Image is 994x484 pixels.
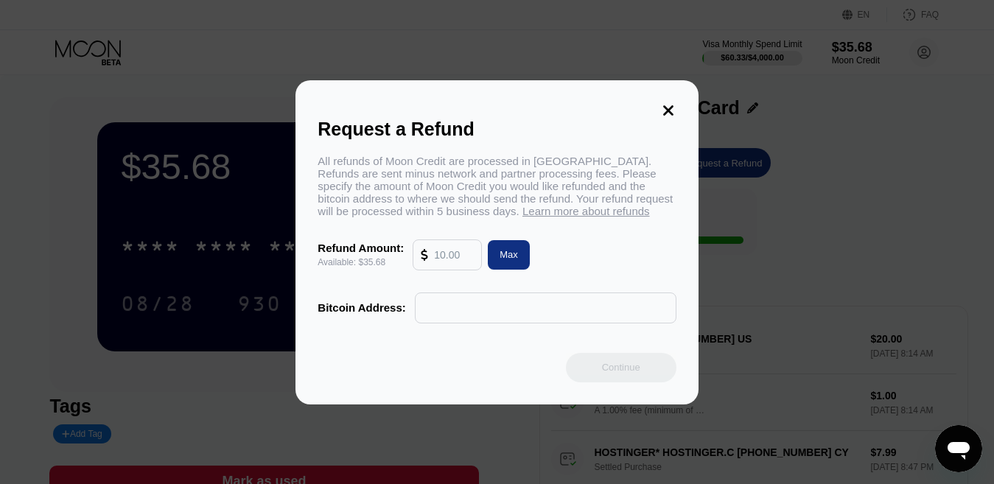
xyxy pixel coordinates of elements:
input: 10.00 [434,240,474,270]
div: Max [482,240,530,270]
div: Refund Amount: [318,242,404,254]
div: All refunds of Moon Credit are processed in [GEOGRAPHIC_DATA]. Refunds are sent minus network and... [318,155,676,217]
div: Request a Refund [318,119,676,140]
span: Learn more about refunds [522,205,650,217]
div: Max [500,248,518,261]
div: Bitcoin Address: [318,301,405,314]
div: Available: $35.68 [318,257,404,267]
iframe: Button to launch messaging window [935,425,982,472]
